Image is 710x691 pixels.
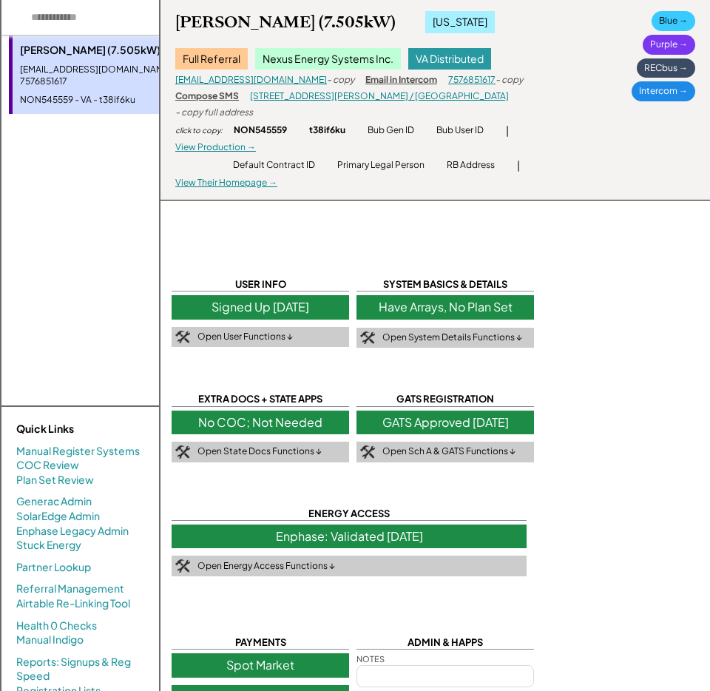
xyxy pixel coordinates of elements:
[382,331,522,344] div: Open System Details Functions ↓
[356,411,534,434] div: GATS Approved [DATE]
[175,559,190,573] img: tool-icon.png
[175,74,327,85] a: [EMAIL_ADDRESS][DOMAIN_NAME]
[172,507,527,521] div: ENERGY ACCESS
[233,159,315,172] div: Default Contract ID
[448,74,496,85] a: 7576851617
[436,124,484,137] div: Bub User ID
[382,445,515,458] div: Open Sch A & GATS Functions ↓
[197,445,322,458] div: Open State Docs Functions ↓
[20,94,201,107] div: NON545559 - VA - t38if6ku
[20,43,201,58] div: [PERSON_NAME] (7.505kW)
[175,12,396,33] div: [PERSON_NAME] (7.505kW)
[175,107,253,119] div: - copy full address
[632,81,695,101] div: Intercom →
[172,392,349,406] div: EXTRA DOCS + STATE APPS
[16,582,124,596] a: Referral Management
[16,422,164,436] div: Quick Links
[506,124,509,138] div: |
[356,392,534,406] div: GATS REGISTRATION
[365,74,437,87] div: Email in Intercom
[637,58,695,78] div: RECbus →
[250,90,509,101] a: [STREET_ADDRESS][PERSON_NAME] / [GEOGRAPHIC_DATA]
[425,11,495,33] div: [US_STATE]
[175,141,256,154] div: View Production →
[175,177,277,189] div: View Their Homepage →
[356,636,534,650] div: ADMIN & HAPPS
[172,295,349,319] div: Signed Up [DATE]
[16,524,129,539] a: Enphase Legacy Admin
[16,633,84,647] a: Manual Indigo
[652,11,695,31] div: Blue →
[197,331,293,343] div: Open User Functions ↓
[368,124,414,137] div: Bub Gen ID
[496,74,523,87] div: - copy
[175,331,190,344] img: tool-icon.png
[517,158,520,173] div: |
[172,653,349,677] div: Spot Market
[16,509,100,524] a: SolarEdge Admin
[172,277,349,291] div: USER INFO
[172,525,527,548] div: Enphase: Validated [DATE]
[16,458,79,473] a: COC Review
[408,48,491,70] div: VA Distributed
[337,159,425,172] div: Primary Legal Person
[356,295,534,319] div: Have Arrays, No Plan Set
[447,159,495,172] div: RB Address
[255,48,401,70] div: Nexus Energy Systems Inc.
[175,90,239,103] div: Compose SMS
[175,48,248,70] div: Full Referral
[309,124,345,137] div: t38if6ku
[16,560,91,575] a: Partner Lookup
[360,445,375,459] img: tool-icon.png
[16,618,97,633] a: Health 0 Checks
[643,35,695,55] div: Purple →
[197,560,335,573] div: Open Energy Access Functions ↓
[234,124,287,137] div: NON545559
[360,331,375,345] img: tool-icon.png
[175,445,190,459] img: tool-icon.png
[327,74,354,87] div: - copy
[20,64,201,89] div: [EMAIL_ADDRESS][DOMAIN_NAME] - 7576851617
[16,494,92,509] a: Generac Admin
[16,655,144,684] a: Reports: Signups & Reg Speed
[172,636,349,650] div: PAYMENTS
[175,125,223,135] div: click to copy:
[16,538,81,553] a: Stuck Energy
[16,596,130,611] a: Airtable Re-Linking Tool
[356,653,385,664] div: NOTES
[16,444,140,459] a: Manual Register Systems
[172,411,349,434] div: No COC; Not Needed
[16,473,94,488] a: Plan Set Review
[356,277,534,291] div: SYSTEM BASICS & DETAILS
